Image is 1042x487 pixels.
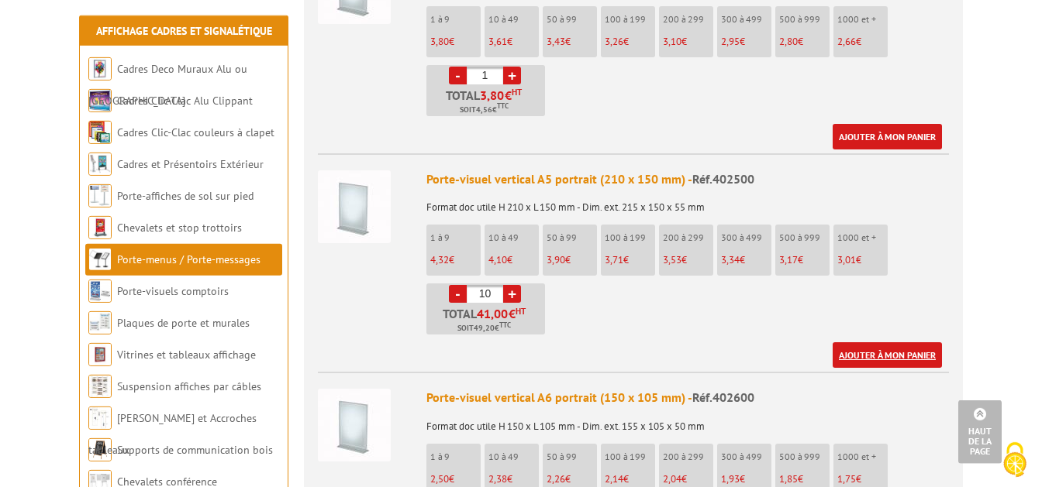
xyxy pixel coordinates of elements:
[605,36,655,47] p: €
[117,443,273,457] a: Supports de communication bois
[117,94,253,108] a: Cadres Clic-Clac Alu Clippant
[430,232,481,243] p: 1 à 9
[88,184,112,207] img: Porte-affiches de sol sur pied
[721,255,771,266] p: €
[663,14,713,25] p: 200 à 299
[505,89,512,101] span: €
[117,221,242,235] a: Chevalets et stop trottoirs
[488,35,507,48] span: 3,61
[497,101,509,110] sup: TTC
[605,474,655,485] p: €
[516,306,526,317] sup: HT
[488,472,507,485] span: 2,38
[480,89,505,101] span: 3,80
[426,410,949,432] p: Format doc utile H 150 x L 105 mm - Dim. ext. 155 x 105 x 50 mm
[692,171,754,187] span: Réf.402500
[779,35,798,48] span: 2,80
[430,307,545,334] p: Total
[547,255,597,266] p: €
[117,379,261,393] a: Suspension affiches par câbles
[833,342,942,368] a: Ajouter à mon panier
[430,474,481,485] p: €
[779,472,798,485] span: 1,85
[426,170,949,188] div: Porte-visuel vertical A5 portrait (210 x 150 mm) -
[430,89,545,116] p: Total
[837,35,856,48] span: 2,66
[503,285,521,303] a: +
[117,316,250,330] a: Plaques de porte et murales
[318,170,391,243] img: Porte-visuel vertical A5 portrait (210 x 150 mm)
[663,36,713,47] p: €
[663,472,681,485] span: 2,04
[547,35,565,48] span: 3,43
[779,255,830,266] p: €
[430,14,481,25] p: 1 à 9
[430,451,481,462] p: 1 à 9
[117,348,256,362] a: Vitrines et tableaux affichage
[547,36,597,47] p: €
[499,321,511,329] sup: TTC
[488,36,539,47] p: €
[995,441,1034,479] img: Cookies (fenêtre modale)
[721,474,771,485] p: €
[547,472,565,485] span: 2,26
[88,375,112,398] img: Suspension affiches par câbles
[88,406,112,430] img: Cimaises et Accroches tableaux
[117,157,264,171] a: Cadres et Présentoirs Extérieur
[509,307,516,320] span: €
[721,451,771,462] p: 300 à 499
[721,472,740,485] span: 1,93
[779,14,830,25] p: 500 à 999
[721,35,740,48] span: 2,95
[721,36,771,47] p: €
[476,104,492,116] span: 4,56
[837,474,888,485] p: €
[779,474,830,485] p: €
[663,474,713,485] p: €
[692,389,754,405] span: Réf.402600
[96,24,272,38] a: Affichage Cadres et Signalétique
[547,253,565,266] span: 3,90
[88,280,112,303] img: Porte-visuels comptoirs
[426,389,949,406] div: Porte-visuel vertical A6 portrait (150 x 105 mm) -
[117,284,229,298] a: Porte-visuels comptoirs
[605,232,655,243] p: 100 à 199
[488,451,539,462] p: 10 à 49
[477,307,509,320] span: 41,00
[117,252,260,266] a: Porte-menus / Porte-messages
[88,343,112,366] img: Vitrines et tableaux affichage
[88,411,257,457] a: [PERSON_NAME] et Accroches tableaux
[547,474,597,485] p: €
[430,472,449,485] span: 2,50
[837,451,888,462] p: 1000 et +
[605,255,655,266] p: €
[460,104,509,116] span: Soit €
[488,253,507,266] span: 4,10
[605,253,623,266] span: 3,71
[837,472,856,485] span: 1,75
[663,451,713,462] p: 200 à 299
[663,35,681,48] span: 3,10
[837,255,888,266] p: €
[430,36,481,47] p: €
[958,400,1002,464] a: Haut de la page
[837,36,888,47] p: €
[318,389,391,461] img: Porte-visuel vertical A6 portrait (150 x 105 mm)
[837,253,856,266] span: 3,01
[779,36,830,47] p: €
[547,232,597,243] p: 50 à 99
[779,451,830,462] p: 500 à 999
[117,125,274,139] a: Cadres Clic-Clac couleurs à clapet
[721,14,771,25] p: 300 à 499
[547,451,597,462] p: 50 à 99
[605,451,655,462] p: 100 à 199
[605,35,623,48] span: 3,26
[430,255,481,266] p: €
[663,253,681,266] span: 3,53
[503,67,521,84] a: +
[457,322,511,334] span: Soit €
[837,232,888,243] p: 1000 et +
[488,232,539,243] p: 10 à 49
[779,253,798,266] span: 3,17
[721,253,740,266] span: 3,34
